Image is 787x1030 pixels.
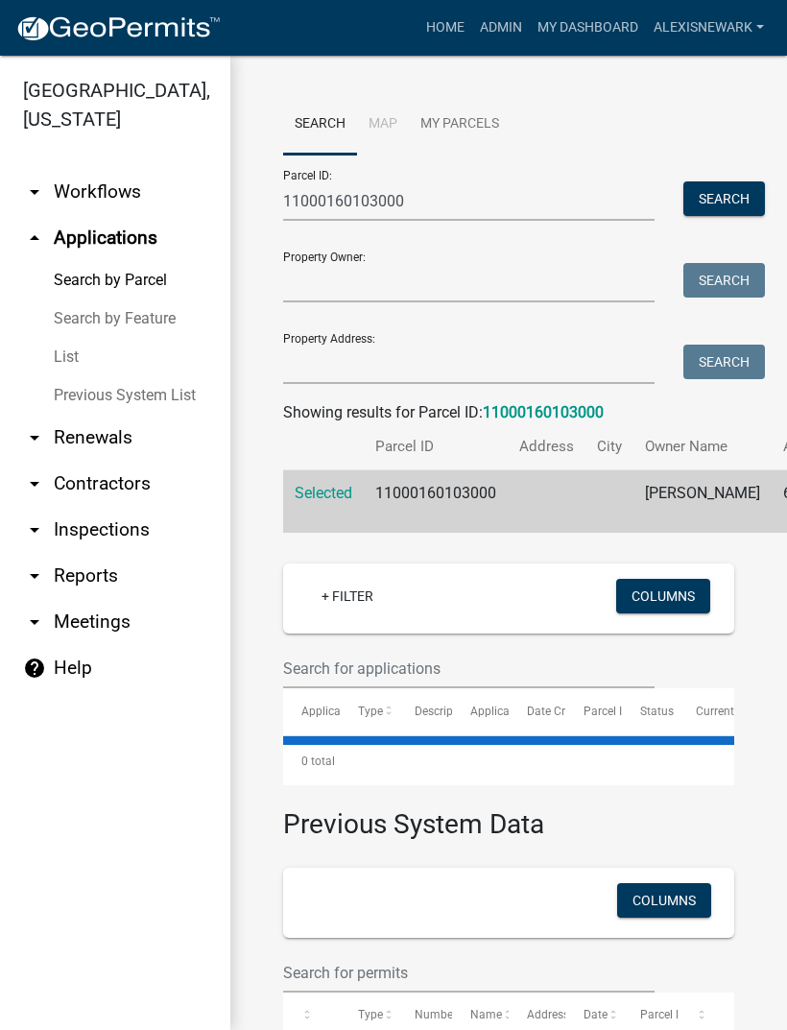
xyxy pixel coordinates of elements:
span: Current Activity [696,705,775,718]
a: My Parcels [409,94,511,156]
span: Number [415,1008,457,1021]
i: arrow_drop_down [23,611,46,634]
span: Address [527,1008,569,1021]
td: 11000160103000 [364,470,508,534]
h3: Previous System Data [283,785,734,845]
span: Type [358,1008,383,1021]
a: Admin [472,10,530,46]
i: arrow_drop_up [23,227,46,250]
a: alexisnewark [646,10,772,46]
a: Home [418,10,472,46]
i: arrow_drop_down [23,564,46,587]
i: help [23,657,46,680]
datatable-header-cell: Type [340,688,396,734]
a: My Dashboard [530,10,646,46]
span: Applicant [470,705,520,718]
span: Status [640,705,674,718]
span: Name [470,1008,502,1021]
a: Selected [295,484,352,502]
a: + Filter [306,579,389,613]
th: City [585,424,633,469]
datatable-header-cell: Description [396,688,453,734]
input: Search for applications [283,649,655,688]
span: Description [415,705,473,718]
datatable-header-cell: Application Number [283,688,340,734]
div: 0 total [283,737,734,785]
button: Columns [616,579,710,613]
datatable-header-cell: Current Activity [678,688,734,734]
span: Date Created [527,705,594,718]
i: arrow_drop_down [23,518,46,541]
input: Search for permits [283,953,655,993]
div: Showing results for Parcel ID: [283,401,734,424]
span: Parcel ID [584,705,630,718]
button: Search [683,345,765,379]
a: 11000160103000 [483,403,604,421]
span: Parcel Number [640,1008,718,1021]
th: Parcel ID [364,424,508,469]
button: Columns [617,883,711,918]
span: Type [358,705,383,718]
span: Application Number [301,705,406,718]
datatable-header-cell: Date Created [509,688,565,734]
i: arrow_drop_down [23,180,46,204]
button: Search [683,263,765,298]
th: Owner Name [633,424,772,469]
th: Address [508,424,585,469]
a: Search [283,94,357,156]
i: arrow_drop_down [23,472,46,495]
i: arrow_drop_down [23,426,46,449]
datatable-header-cell: Applicant [452,688,509,734]
datatable-header-cell: Parcel ID [565,688,622,734]
button: Search [683,181,765,216]
td: [PERSON_NAME] [633,470,772,534]
span: Date [584,1008,608,1021]
datatable-header-cell: Status [622,688,679,734]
